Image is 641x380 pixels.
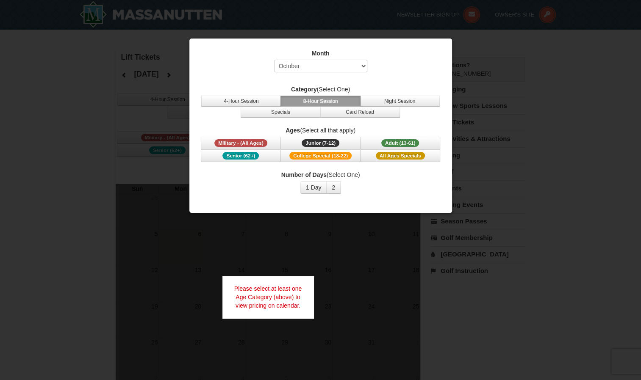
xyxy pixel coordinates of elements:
label: (Select all that apply) [200,126,441,135]
strong: Month [312,50,330,57]
button: 1 Day [300,181,327,194]
button: 2 [326,181,341,194]
button: Night Session [360,96,440,107]
label: (Select One) [200,171,441,179]
button: 8-Hour Session [280,96,360,107]
button: Card Reload [320,107,400,118]
strong: Number of Days [281,171,327,178]
span: Military - (All Ages) [214,139,267,147]
span: Junior (7-12) [302,139,339,147]
strong: Category [291,86,317,93]
label: (Select One) [200,85,441,94]
button: Adult (13-61) [361,137,440,149]
button: Specials [241,107,320,118]
span: College Special (18-22) [289,152,352,160]
button: All Ages Specials [361,149,440,162]
button: Senior (62+) [201,149,280,162]
button: Military - (All Ages) [201,137,280,149]
span: Senior (62+) [222,152,259,160]
span: All Ages Specials [376,152,425,160]
button: 4-Hour Session [201,96,281,107]
span: Adult (13-61) [381,139,419,147]
button: College Special (18-22) [280,149,360,162]
div: Please select at least one Age Category (above) to view pricing on calendar. [222,276,314,318]
button: Junior (7-12) [280,137,360,149]
strong: Ages [286,127,300,134]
